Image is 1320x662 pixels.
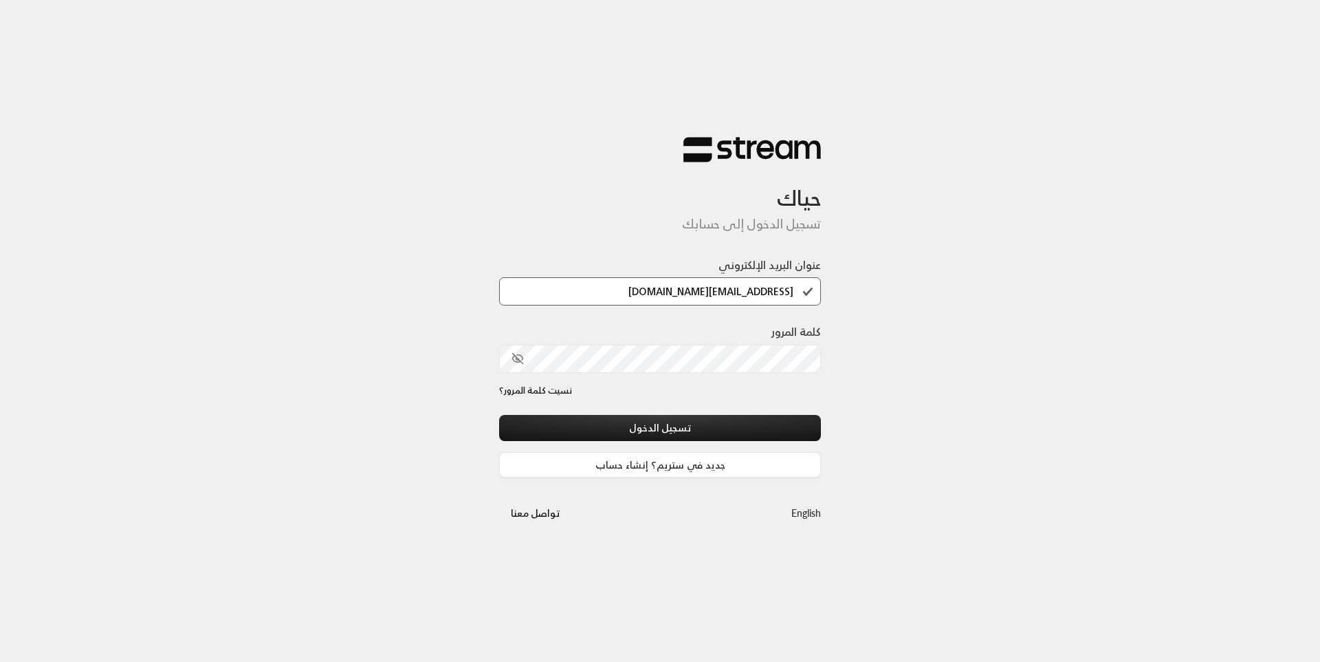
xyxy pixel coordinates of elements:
[499,500,571,526] button: تواصل معنا
[683,136,821,163] img: Stream Logo
[499,217,821,232] h5: تسجيل الدخول إلى حسابك
[771,323,821,340] label: كلمة المرور
[506,347,529,370] button: toggle password visibility
[499,384,572,398] a: نسيت كلمة المرور؟
[499,277,821,306] input: اكتب بريدك الإلكتروني هنا
[499,452,821,478] a: جديد في ستريم؟ إنشاء حساب
[499,415,821,440] button: تسجيل الدخول
[791,500,821,526] a: English
[499,163,821,211] h3: حياك
[499,504,571,522] a: تواصل معنا
[718,257,821,273] label: عنوان البريد الإلكتروني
